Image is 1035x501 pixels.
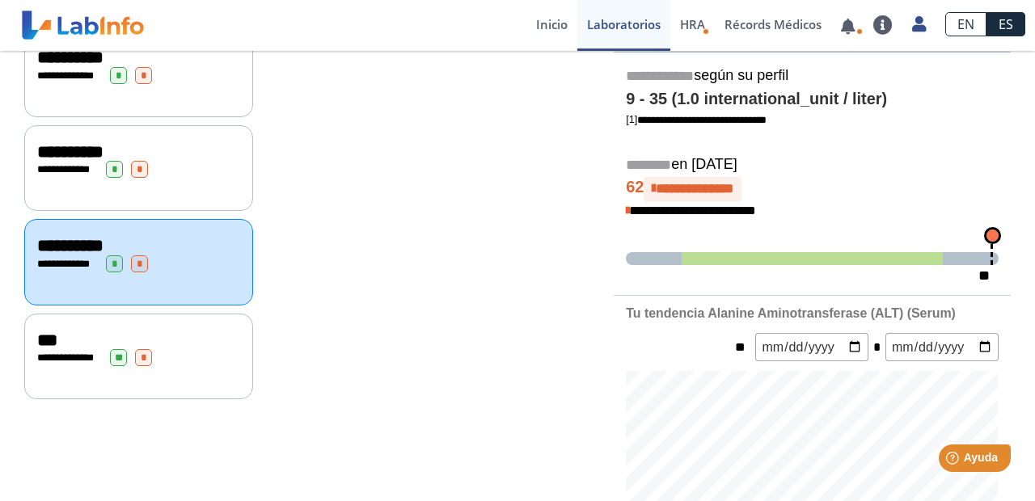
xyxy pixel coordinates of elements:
iframe: Help widget launcher [891,438,1017,483]
h5: en [DATE] [626,156,999,175]
a: ES [986,12,1025,36]
input: mm/dd/yyyy [755,333,868,361]
h5: según su perfil [626,67,999,86]
a: EN [945,12,986,36]
input: mm/dd/yyyy [885,333,999,361]
b: Tu tendencia Alanine Aminotransferase (ALT) (Serum) [626,306,956,320]
h4: 9 - 35 (1.0 international_unit / liter) [626,90,999,109]
a: [1] [626,113,767,125]
h4: 62 [626,177,999,201]
span: HRA [680,16,705,32]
